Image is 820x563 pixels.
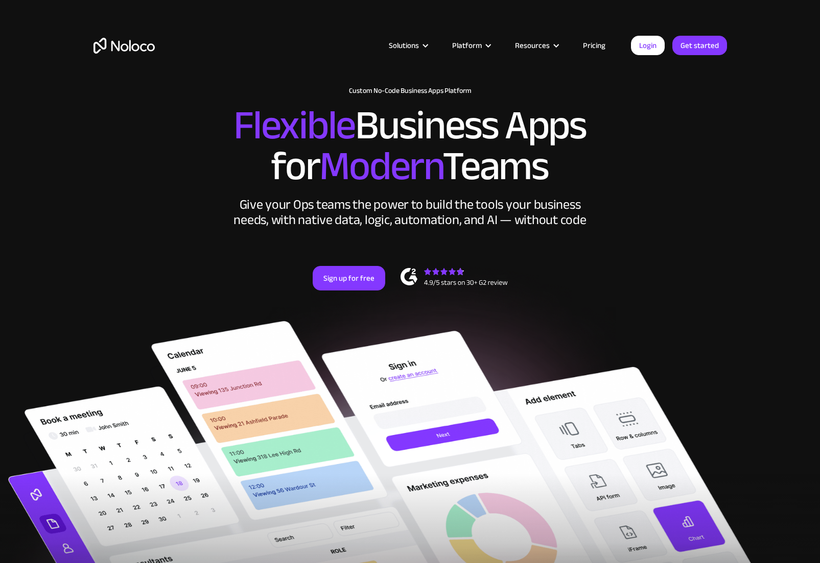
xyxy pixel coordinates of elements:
[502,39,570,52] div: Resources
[93,38,155,54] a: home
[376,39,439,52] div: Solutions
[389,39,419,52] div: Solutions
[439,39,502,52] div: Platform
[570,39,618,52] a: Pricing
[313,266,385,290] a: Sign up for free
[233,87,355,163] span: Flexible
[93,105,727,187] h2: Business Apps for Teams
[672,36,727,55] a: Get started
[631,36,665,55] a: Login
[515,39,550,52] div: Resources
[319,128,442,204] span: Modern
[452,39,482,52] div: Platform
[231,197,589,228] div: Give your Ops teams the power to build the tools your business needs, with native data, logic, au...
